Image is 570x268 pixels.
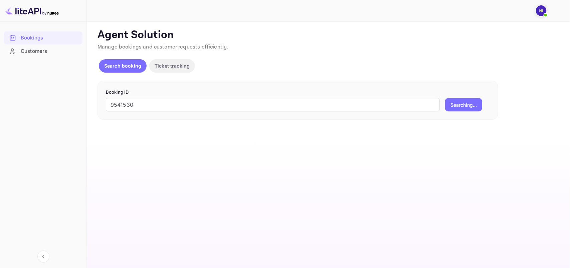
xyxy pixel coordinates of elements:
a: Bookings [4,31,82,44]
p: Booking ID [106,89,490,96]
p: Search booking [104,62,141,69]
a: Customers [4,45,82,57]
div: Bookings [21,34,79,42]
img: LiteAPI logo [5,5,59,16]
span: Manage bookings and customer requests efficiently. [98,43,228,51]
div: Customers [21,48,79,55]
button: Collapse navigation [37,251,49,263]
p: Agent Solution [98,28,558,42]
div: Customers [4,45,82,58]
p: Ticket tracking [155,62,190,69]
input: Enter Booking ID (e.g., 63782194) [106,98,440,111]
img: N Ibadah [536,5,547,16]
button: Searching... [445,98,482,111]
